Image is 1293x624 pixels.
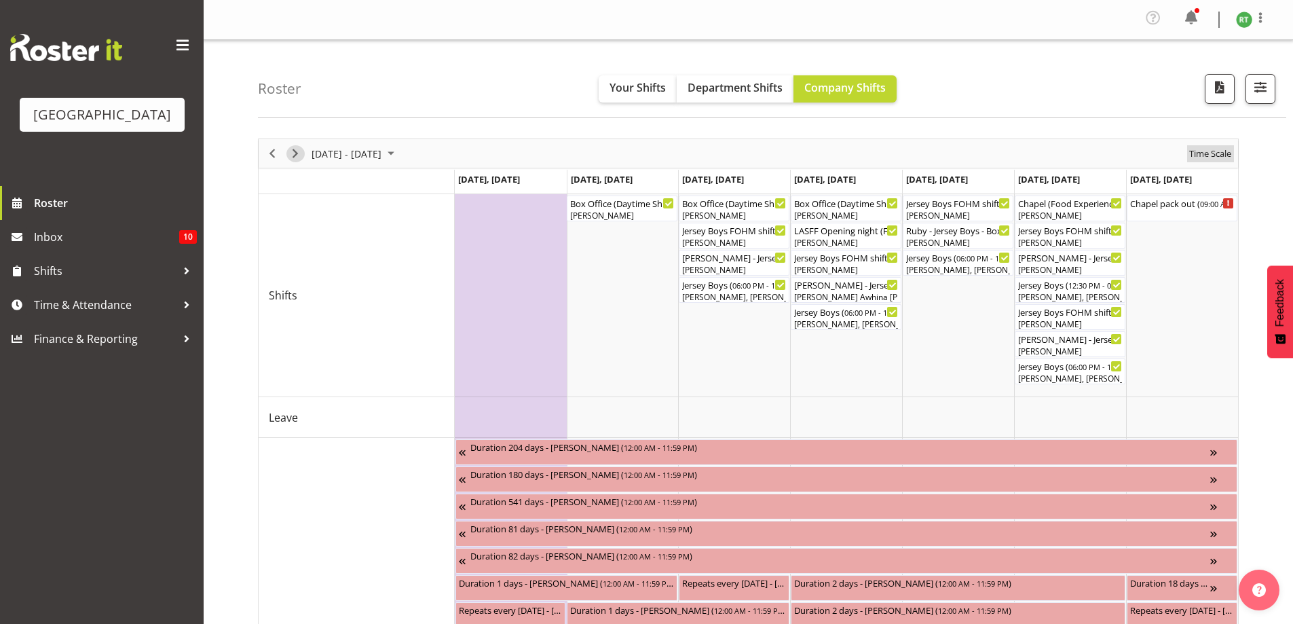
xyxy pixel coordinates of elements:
[906,264,1010,276] div: [PERSON_NAME], [PERSON_NAME], [PERSON_NAME], [PERSON_NAME], [PERSON_NAME], [PERSON_NAME], [PERSON...
[794,251,898,264] div: Jersey Boys FOHM shift ( )
[619,524,690,534] span: 12:00 AM - 11:59 PM
[791,250,901,276] div: Shifts"s event - Jersey Boys FOHM shift Begin From Thursday, September 25, 2025 at 5:15:00 PM GMT...
[1018,359,1122,373] div: Jersey Boys ( )
[269,409,298,426] span: Leave
[679,223,789,249] div: Shifts"s event - Jersey Boys FOHM shift Begin From Wednesday, September 24, 2025 at 5:15:00 PM GM...
[903,223,1013,249] div: Shifts"s event - Ruby - Jersey Boys - Box Office Begin From Friday, September 26, 2025 at 5:30:00...
[794,291,898,304] div: [PERSON_NAME] Awhina [PERSON_NAME]
[1200,198,1271,209] span: 09:00 AM - 01:00 PM
[1015,223,1125,249] div: Shifts"s event - Jersey Boys FOHM shift Begin From Saturday, September 27, 2025 at 11:45:00 AM GM...
[179,230,197,244] span: 10
[903,196,1013,221] div: Shifts"s event - Jersey Boys FOHM shift Begin From Friday, September 26, 2025 at 5:15:00 PM GMT+1...
[906,173,968,185] span: [DATE], [DATE]
[794,264,898,276] div: [PERSON_NAME]
[286,145,305,162] button: Next
[269,287,297,304] span: Shifts
[459,603,563,617] div: Repeats every [DATE] - [PERSON_NAME] ( )
[906,196,1010,210] div: Jersey Boys FOHM shift ( )
[679,196,789,221] div: Shifts"s event - Box Office (Daytime Shifts) Begin From Wednesday, September 24, 2025 at 10:00:00...
[1015,331,1125,357] div: Shifts"s event - Michelle - Jersey Boys - Box Office Begin From Saturday, September 27, 2025 at 5...
[1188,145,1233,162] span: Time Scale
[10,34,122,61] img: Rosterit website logo
[259,194,455,397] td: Shifts resource
[455,494,1237,519] div: Unavailability"s event - Duration 541 days - Thomas Bohanna Begin From Tuesday, July 8, 2025 at 1...
[906,223,1010,237] div: Ruby - Jersey Boys - Box Office ( )
[1205,74,1235,104] button: Download a PDF of the roster according to the set date range.
[1127,575,1237,601] div: Unavailability"s event - Duration 18 days - Renée Hewitt Begin From Sunday, September 28, 2025 at...
[794,576,1122,589] div: Duration 2 days - [PERSON_NAME] ( )
[1274,279,1286,327] span: Feedback
[794,223,898,237] div: LASFF Opening night (Film festival) Cargo Shed ( )
[459,576,675,589] div: Duration 1 days - [PERSON_NAME] ( )
[34,227,179,247] span: Inbox
[610,80,666,95] span: Your Shifts
[570,196,674,210] div: Box Office (Daytime Shifts) ( )
[571,173,633,185] span: [DATE], [DATE]
[682,576,786,589] div: Repeats every [DATE] - [PERSON_NAME] ( )
[1015,277,1125,303] div: Shifts"s event - Jersey Boys Begin From Saturday, September 27, 2025 at 12:30:00 PM GMT+12:00 End...
[1018,237,1122,249] div: [PERSON_NAME]
[906,210,1010,222] div: [PERSON_NAME]
[1068,361,1139,372] span: 06:00 PM - 11:59 PM
[844,307,915,318] span: 06:00 PM - 10:10 PM
[682,237,786,249] div: [PERSON_NAME]
[794,173,856,185] span: [DATE], [DATE]
[1130,173,1192,185] span: [DATE], [DATE]
[455,575,678,601] div: Unavailability"s event - Duration 1 days - Amy Duncanson Begin From Monday, September 22, 2025 at...
[677,75,793,103] button: Department Shifts
[310,145,400,162] button: September 22 - 28, 2025
[1018,305,1122,318] div: Jersey Boys FOHM shift ( )
[793,75,897,103] button: Company Shifts
[455,439,1237,465] div: Unavailability"s event - Duration 204 days - Fiona Macnab Begin From Monday, March 10, 2025 at 12...
[1018,210,1122,222] div: [PERSON_NAME]
[1018,251,1122,264] div: [PERSON_NAME] - Jersey Boys - Box Office ( )
[1068,280,1139,291] span: 12:30 PM - 04:30 PM
[906,251,1010,264] div: Jersey Boys ( )
[1018,346,1122,358] div: [PERSON_NAME]
[34,295,176,315] span: Time & Attendance
[619,551,690,562] span: 12:00 AM - 11:59 PM
[263,145,282,162] button: Previous
[791,304,901,330] div: Shifts"s event - Jersey Boys Begin From Thursday, September 25, 2025 at 6:00:00 PM GMT+12:00 Ends...
[34,329,176,349] span: Finance & Reporting
[310,145,383,162] span: [DATE] - [DATE]
[261,139,284,168] div: Previous
[791,196,901,221] div: Shifts"s event - Box Office (Daytime Shifts) Begin From Thursday, September 25, 2025 at 10:00:00 ...
[1252,583,1266,597] img: help-xxl-2.png
[455,466,1237,492] div: Unavailability"s event - Duration 180 days - Katrina Luca Begin From Friday, July 4, 2025 at 12:0...
[455,521,1237,547] div: Unavailability"s event - Duration 81 days - Grace Cavell Begin From Thursday, July 17, 2025 at 12...
[1245,74,1275,104] button: Filter Shifts
[688,80,783,95] span: Department Shifts
[470,549,1210,562] div: Duration 82 days - [PERSON_NAME] ( )
[624,442,694,453] span: 12:00 AM - 11:59 PM
[1018,318,1122,331] div: [PERSON_NAME]
[455,548,1237,574] div: Unavailability"s event - Duration 82 days - David Fourie Begin From Wednesday, August 20, 2025 at...
[34,261,176,281] span: Shifts
[1187,145,1234,162] button: Time Scale
[599,75,677,103] button: Your Shifts
[624,496,694,507] span: 12:00 AM - 11:59 PM
[714,605,785,616] span: 12:00 AM - 11:59 PM
[1236,12,1252,28] img: richard-test10237.jpg
[1018,223,1122,237] div: Jersey Boys FOHM shift ( )
[804,80,886,95] span: Company Shifts
[1015,304,1125,330] div: Shifts"s event - Jersey Boys FOHM shift Begin From Saturday, September 27, 2025 at 5:15:00 PM GMT...
[624,469,694,480] span: 12:00 AM - 11:59 PM
[470,467,1210,481] div: Duration 180 days - [PERSON_NAME] ( )
[794,305,898,318] div: Jersey Boys ( )
[682,264,786,276] div: [PERSON_NAME]
[470,440,1210,454] div: Duration 204 days - [PERSON_NAME] ( )
[794,196,898,210] div: Box Office (Daytime Shifts) ( )
[1127,196,1237,221] div: Shifts"s event - Chapel pack out Begin From Sunday, September 28, 2025 at 9:00:00 AM GMT+13:00 En...
[284,139,307,168] div: Next
[570,210,674,222] div: [PERSON_NAME]
[682,210,786,222] div: [PERSON_NAME]
[903,250,1013,276] div: Shifts"s event - Jersey Boys Begin From Friday, September 26, 2025 at 6:00:00 PM GMT+12:00 Ends A...
[258,81,301,96] h4: Roster
[1130,603,1234,617] div: Repeats every [DATE] - [PERSON_NAME] ( )
[570,603,786,617] div: Duration 1 days - [PERSON_NAME] ( )
[567,196,677,221] div: Shifts"s event - Box Office (Daytime Shifts) Begin From Tuesday, September 23, 2025 at 10:00:00 A...
[682,251,786,264] div: [PERSON_NAME] - Jersey Boys - Box Office ( )
[682,173,744,185] span: [DATE], [DATE]
[1267,265,1293,358] button: Feedback - Show survey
